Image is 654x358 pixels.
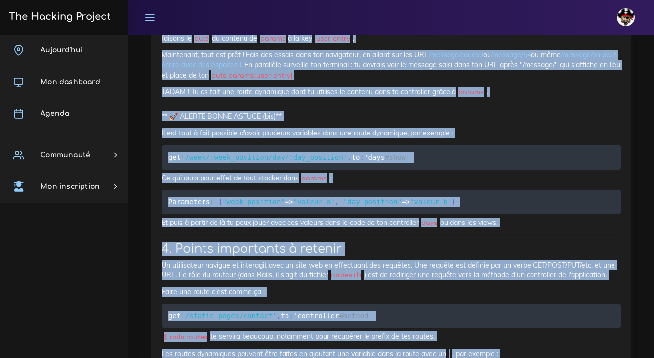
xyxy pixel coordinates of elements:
span: "valeur_b" [410,198,451,206]
code: get to 'controller [168,311,375,321]
code: puts params[:user_entry] [209,71,295,81]
a: /message/coucou [429,50,483,59]
code: > > [168,196,458,207]
p: Maintenant, tout est prêt ! Fais des essais dans ton navigateur, en allant sur les URL ou ou même... [162,50,621,80]
span: } [451,198,455,206]
code: puts [192,34,212,44]
span: : [289,312,293,319]
span: Agenda [41,110,69,117]
p: ** 🚀 ALERTE BONNE ASTUCE (bis)** [162,111,621,121]
span: { [218,198,222,206]
code: :user_entry [312,34,353,44]
code: routes.rb [328,270,364,280]
img: avatar [617,8,635,26]
span: Communauté [41,151,90,159]
span: #method' [339,312,372,319]
span: Mon dashboard [41,78,100,86]
span: : [210,198,214,206]
p: Faire une route c'est comme ça : [162,287,621,297]
code: days [419,218,440,228]
p: Ce qui aura pour effet de tout stocker dans : [162,173,621,183]
span: Parameters [168,198,210,206]
span: , [335,198,339,206]
code: params [456,88,487,97]
p: Et puis à partir de là tu peux jouer avec ces valeurs dans le code de ton controller ou dans les ... [162,218,621,227]
code: get to 'days [168,152,413,163]
code: params [257,34,288,44]
span: : [360,153,364,161]
span: '/static_pages/contact' [181,312,277,319]
span: = [285,198,289,206]
p: TADAM ! Tu as fait une route dynamique dont tu utilises le contenu dans to controller grâce à . [162,87,621,97]
h2: 4. Points importants à retenir [162,242,621,256]
span: , [277,312,281,319]
code: $ rails routes [162,332,210,342]
span: "valeur_a" [293,198,335,206]
p: Il est tout à fait possible d'avoir plusieurs variables dans une route dynamique, par exemple : [162,128,621,138]
p: te servira beaucoup, notamment pour récupérer le prefix de tes routes. [162,331,621,341]
a: /message/on peut écrire avec des espaces ! [162,50,616,69]
span: "day_position" [343,198,402,206]
span: Mon inscription [41,183,100,190]
span: "week_position" [222,198,285,206]
code: params [299,174,329,183]
a: /message/54 [491,50,531,59]
span: #show' [385,153,410,161]
p: Un utilisateur navigue et interagit avec un site web en effectuant des requêtes. Une requête est ... [162,260,621,280]
span: '/week/:week_position/day/:day_position' [181,153,347,161]
h3: The Hacking Project [6,11,111,22]
span: = [402,198,406,206]
span: Aujourd'hui [41,46,82,54]
span: , [347,153,351,161]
